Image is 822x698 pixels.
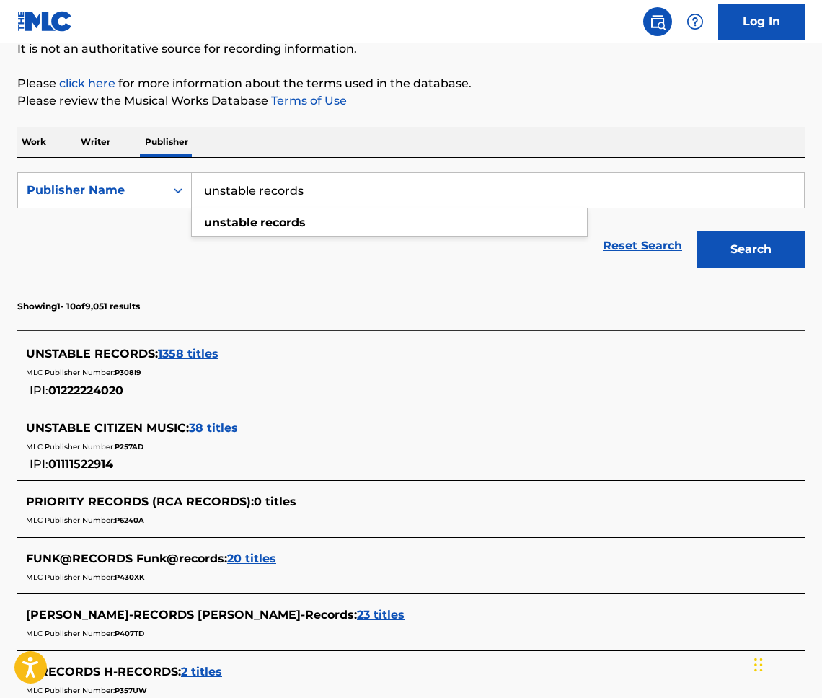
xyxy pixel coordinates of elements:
[17,127,50,157] p: Work
[204,216,257,229] strong: unstable
[141,127,193,157] p: Publisher
[718,4,805,40] a: Log In
[643,7,672,36] a: Public Search
[26,347,158,361] span: UNSTABLE RECORDS :
[17,11,73,32] img: MLC Logo
[115,686,147,695] span: P357UW
[697,231,805,268] button: Search
[26,421,189,435] span: UNSTABLE CITIZEN MUSIC :
[189,421,238,435] span: 38 titles
[26,629,115,638] span: MLC Publisher Number:
[26,368,115,377] span: MLC Publisher Number:
[59,76,115,90] a: click here
[76,127,115,157] p: Writer
[649,13,666,30] img: search
[27,182,156,199] div: Publisher Name
[26,516,115,525] span: MLC Publisher Number:
[681,7,710,36] div: Help
[48,384,123,397] span: 01222224020
[115,516,144,525] span: P6240A
[26,608,357,622] span: [PERSON_NAME]-RECORDS [PERSON_NAME]-Records :
[115,573,144,582] span: P430XK
[26,665,181,679] span: H-RECORDS H-RECORDS :
[17,92,805,110] p: Please review the Musical Works Database
[596,230,689,262] a: Reset Search
[260,216,306,229] strong: records
[26,686,115,695] span: MLC Publisher Number:
[26,573,115,582] span: MLC Publisher Number:
[17,75,805,92] p: Please for more information about the terms used in the database.
[115,442,143,451] span: P257AD
[181,665,222,679] span: 2 titles
[357,608,405,622] span: 23 titles
[17,300,140,313] p: Showing 1 - 10 of 9,051 results
[30,457,48,471] span: IPI:
[754,643,763,686] div: Drag
[26,442,115,451] span: MLC Publisher Number:
[686,13,704,30] img: help
[158,347,218,361] span: 1358 titles
[26,552,227,565] span: FUNK@RECORDS Funk@records :
[30,384,48,397] span: IPI:
[26,495,254,508] span: PRIORITY RECORDS (RCA RECORDS) :
[115,368,141,377] span: P308I9
[227,552,276,565] span: 20 titles
[48,457,113,471] span: 01111522914
[17,40,805,58] p: It is not an authoritative source for recording information.
[115,629,144,638] span: P407TD
[268,94,347,107] a: Terms of Use
[254,495,296,508] span: 0 titles
[17,172,805,275] form: Search Form
[750,629,822,698] iframe: Chat Widget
